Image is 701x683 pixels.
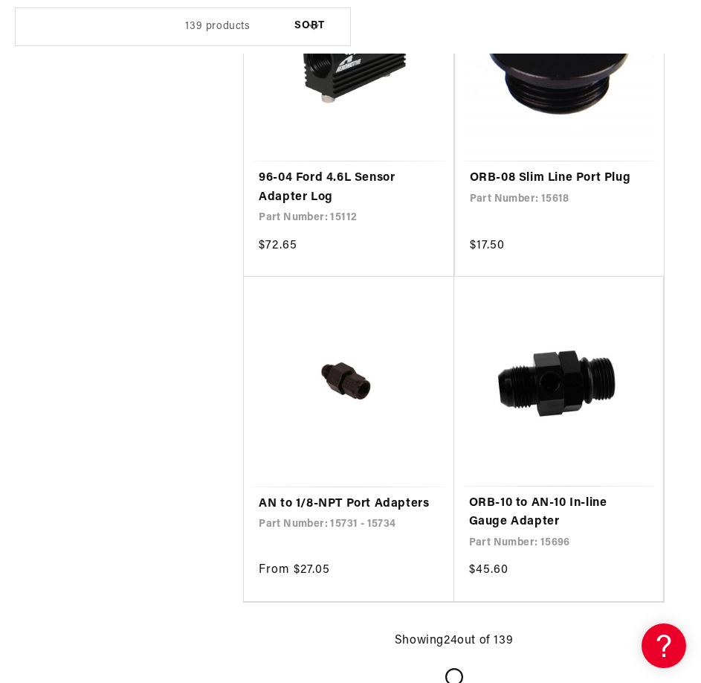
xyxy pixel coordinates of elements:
span: 139 products [185,21,250,32]
p: Showing out of 139 [395,632,513,651]
a: ORB-08 Slim Line Port Plug [470,169,649,188]
span: 24 [444,635,457,647]
a: AN to 1/8-NPT Port Adapters [259,495,439,514]
a: ORB-10 to AN-10 In-line Gauge Adapter [469,494,648,532]
a: 96-04 Ford 4.6L Sensor Adapter Log [259,169,438,207]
